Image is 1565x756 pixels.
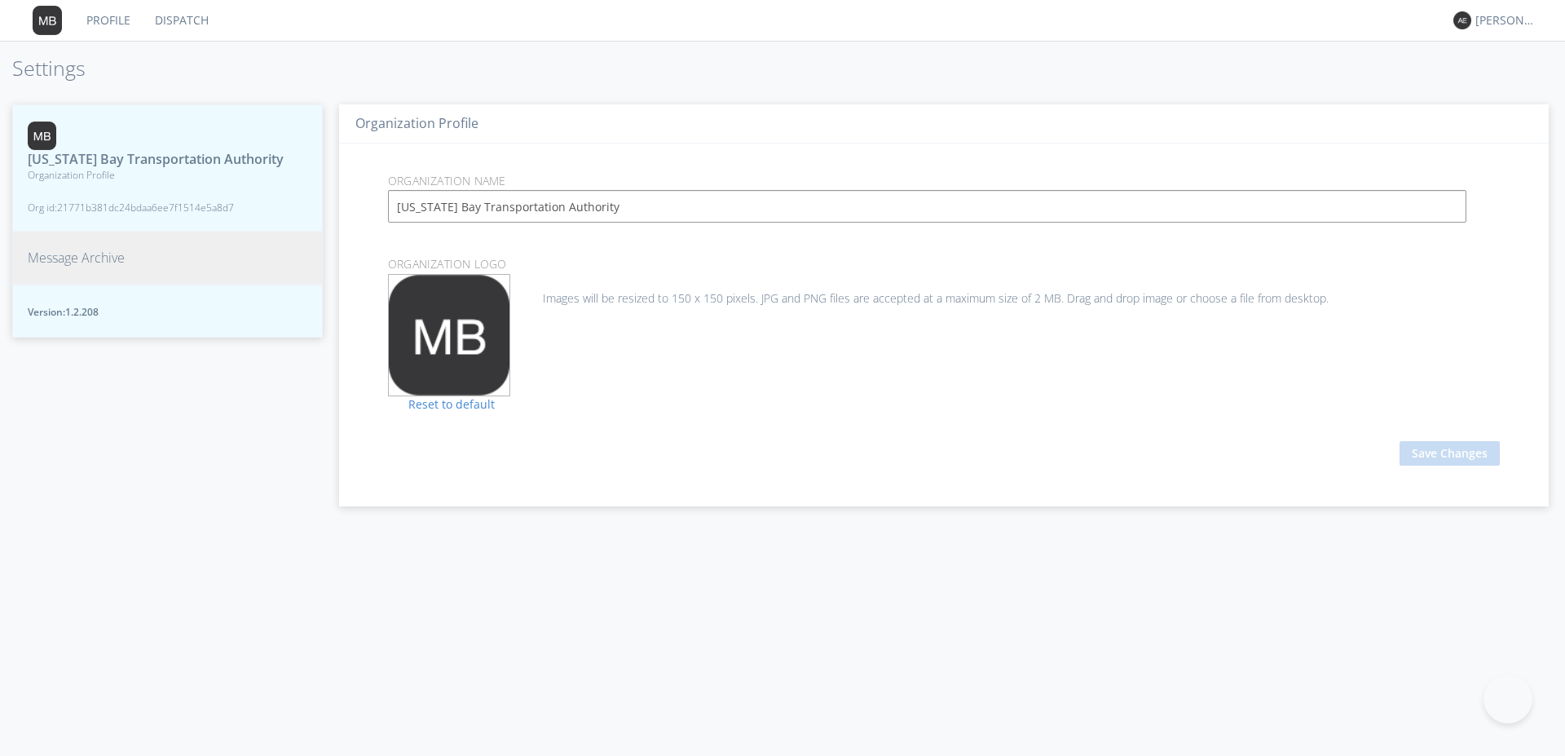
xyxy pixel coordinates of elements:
[376,255,1512,273] p: Organization Logo
[28,249,125,267] span: Message Archive
[28,305,307,319] span: Version: 1.2.208
[388,274,1500,307] div: Images will be resized to 150 x 150 pixels. JPG and PNG files are accepted at a maximum size of 2...
[28,150,284,169] span: [US_STATE] Bay Transportation Authority
[33,6,62,35] img: 373638.png
[28,122,56,150] img: 373638.png
[1483,674,1532,723] iframe: Toggle Customer Support
[388,396,495,412] a: Reset to default
[12,232,323,285] button: Message Archive
[12,104,323,232] button: [US_STATE] Bay Transportation AuthorityOrganization ProfileOrg id:21771b381dc24bdaa6ee7f1514e5a8d7
[12,285,323,338] button: Version:1.2.208
[28,168,284,182] span: Organization Profile
[355,117,1532,131] h3: Organization Profile
[1453,11,1471,29] img: 373638.png
[28,201,284,214] span: Org id: 21771b381dc24bdaa6ee7f1514e5a8d7
[376,172,1512,190] p: Organization Name
[1475,12,1536,29] div: [PERSON_NAME]
[1400,441,1500,466] button: Save Changes
[389,275,509,396] img: 373638.png
[388,190,1466,223] input: Enter Organization Name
